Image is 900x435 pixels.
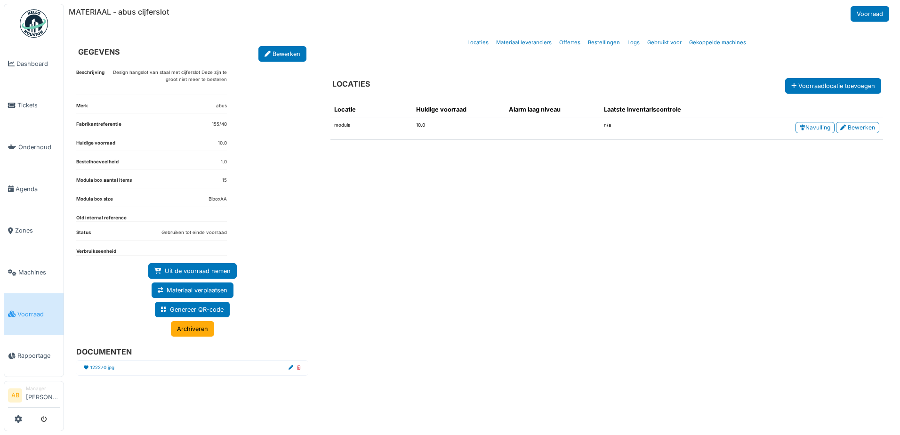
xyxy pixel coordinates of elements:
dd: 10.0 [218,140,227,147]
div: Manager [26,385,60,392]
a: Gekoppelde machines [685,32,750,54]
a: Uit de voorraad nemen [148,263,237,279]
th: Locatie [330,101,412,118]
a: 122270.jpg [90,364,114,371]
a: Onderhoud [4,126,64,168]
h6: MATERIAAL - abus cijferslot [69,8,169,16]
li: AB [8,388,22,403]
p: Design hangslot van staal met cijferslot Deze zijn te groot niet meer te bestellen [104,69,227,83]
dt: Bestelhoeveelheid [76,159,119,169]
a: Logs [624,32,643,54]
span: Rapportage [17,351,60,360]
span: Voorraad [17,310,60,319]
a: Materiaal leveranciers [492,32,555,54]
span: Dashboard [16,59,60,68]
dd: abus [216,103,227,110]
button: Voorraadlocatie toevoegen [785,78,881,94]
img: Badge_color-CXgf-gQk.svg [20,9,48,38]
th: Laatste inventariscontrole [600,101,736,118]
dt: Merk [76,103,88,113]
dt: Beschrijving [76,69,104,94]
li: [PERSON_NAME] [26,385,60,405]
a: Bewerken [258,46,306,62]
a: AB Manager[PERSON_NAME] [8,385,60,408]
a: Voorraad [851,6,889,22]
a: Voorraad [4,293,64,335]
dt: Fabrikantreferentie [76,121,121,132]
dd: BiboxAA [209,196,227,203]
a: Dashboard [4,43,64,85]
dd: 155/40 [212,121,227,128]
a: Gebruikt voor [643,32,685,54]
dt: Status [76,229,91,240]
h6: GEGEVENS [78,48,120,56]
th: Huidige voorraad [412,101,505,118]
a: Archiveren [171,321,214,337]
span: Tickets [17,101,60,110]
dd: 15 [222,177,227,184]
span: Onderhoud [18,143,60,152]
th: Alarm laag niveau [505,101,600,118]
h6: LOCATIES [332,80,370,89]
dt: Modula box aantal items [76,177,132,188]
a: Zones [4,210,64,252]
td: modula [330,118,412,140]
td: 10.0 [412,118,505,140]
dt: Modula box size [76,196,113,207]
a: Rapportage [4,335,64,377]
a: Offertes [555,32,584,54]
dd: 1.0 [221,159,227,166]
a: Genereer QR-code [155,302,230,317]
td: n/a [600,118,736,140]
span: Zones [15,226,60,235]
a: Bewerken [836,122,879,133]
span: Machines [18,268,60,277]
a: Materiaal verplaatsen [152,282,233,298]
a: Bestellingen [584,32,624,54]
dt: Huidige voorraad [76,140,115,151]
a: Locaties [464,32,492,54]
a: Navulling [796,122,835,133]
h6: DOCUMENTEN [76,347,301,356]
a: Agenda [4,168,64,210]
span: Agenda [16,185,60,193]
a: Machines [4,251,64,293]
dt: Old internal reference [76,215,127,222]
dt: Verbruikseenheid [76,248,116,255]
a: Tickets [4,85,64,127]
dd: Gebruiken tot einde voorraad [161,229,227,236]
